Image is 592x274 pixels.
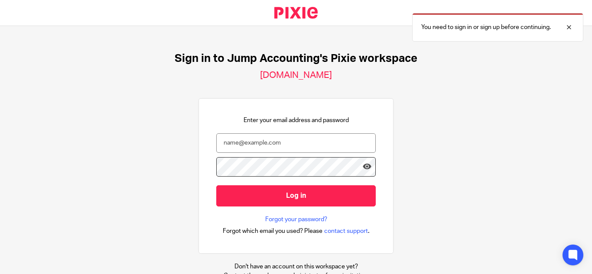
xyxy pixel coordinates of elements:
input: Log in [216,185,376,206]
p: Enter your email address and password [244,116,349,125]
span: contact support [324,227,368,235]
div: . [223,226,370,236]
p: You need to sign in or sign up before continuing. [421,23,551,32]
p: Don't have an account on this workspace yet? [224,262,368,271]
h1: Sign in to Jump Accounting's Pixie workspace [175,52,417,65]
a: Forgot your password? [265,215,327,224]
h2: [DOMAIN_NAME] [260,70,332,81]
input: name@example.com [216,133,376,153]
span: Forgot which email you used? Please [223,227,322,235]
